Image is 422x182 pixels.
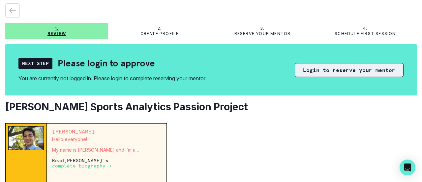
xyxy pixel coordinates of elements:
h2: Please login to approve [58,57,155,69]
p: Review [47,31,66,36]
div: You are currently not logged in. Please login to complete reserving your mentor [18,74,205,82]
p: [PERSON_NAME] [52,129,161,134]
div: Next Step [18,58,52,69]
p: Read [PERSON_NAME] 's [52,158,161,168]
img: Mentor Image [8,126,44,150]
p: Create profile [140,31,179,36]
a: complete biography → [52,163,111,168]
p: Schedule first session [335,31,396,36]
p: 2. [158,26,162,31]
p: 4. [363,26,367,31]
p: 3. [260,26,264,31]
div: Open Intercom Messenger [400,160,415,175]
h2: [PERSON_NAME] Sports Analytics Passion Project [5,101,417,113]
p: Hello everyone! [52,137,161,142]
button: Login to reserve your mentor [295,63,404,77]
p: 1. [55,26,59,31]
p: My name is [PERSON_NAME] and I’m a sophomore at [GEOGRAPHIC_DATA] studying economics and MMSS, a ... [52,147,161,153]
p: Reserve your mentor [234,31,291,36]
